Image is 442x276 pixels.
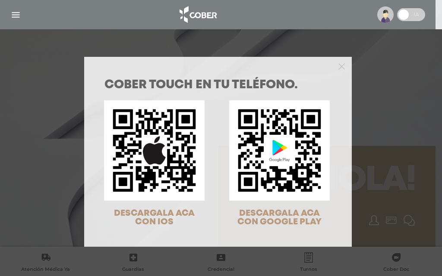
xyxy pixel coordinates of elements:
[114,209,195,226] span: DESCARGALA ACA CON IOS
[104,100,205,201] img: qr-code
[237,209,322,226] span: DESCARGALA ACA CON GOOGLE PLAY
[104,79,331,91] h1: COBER TOUCH en tu teléfono.
[229,100,330,201] img: qr-code
[338,62,345,70] button: Close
